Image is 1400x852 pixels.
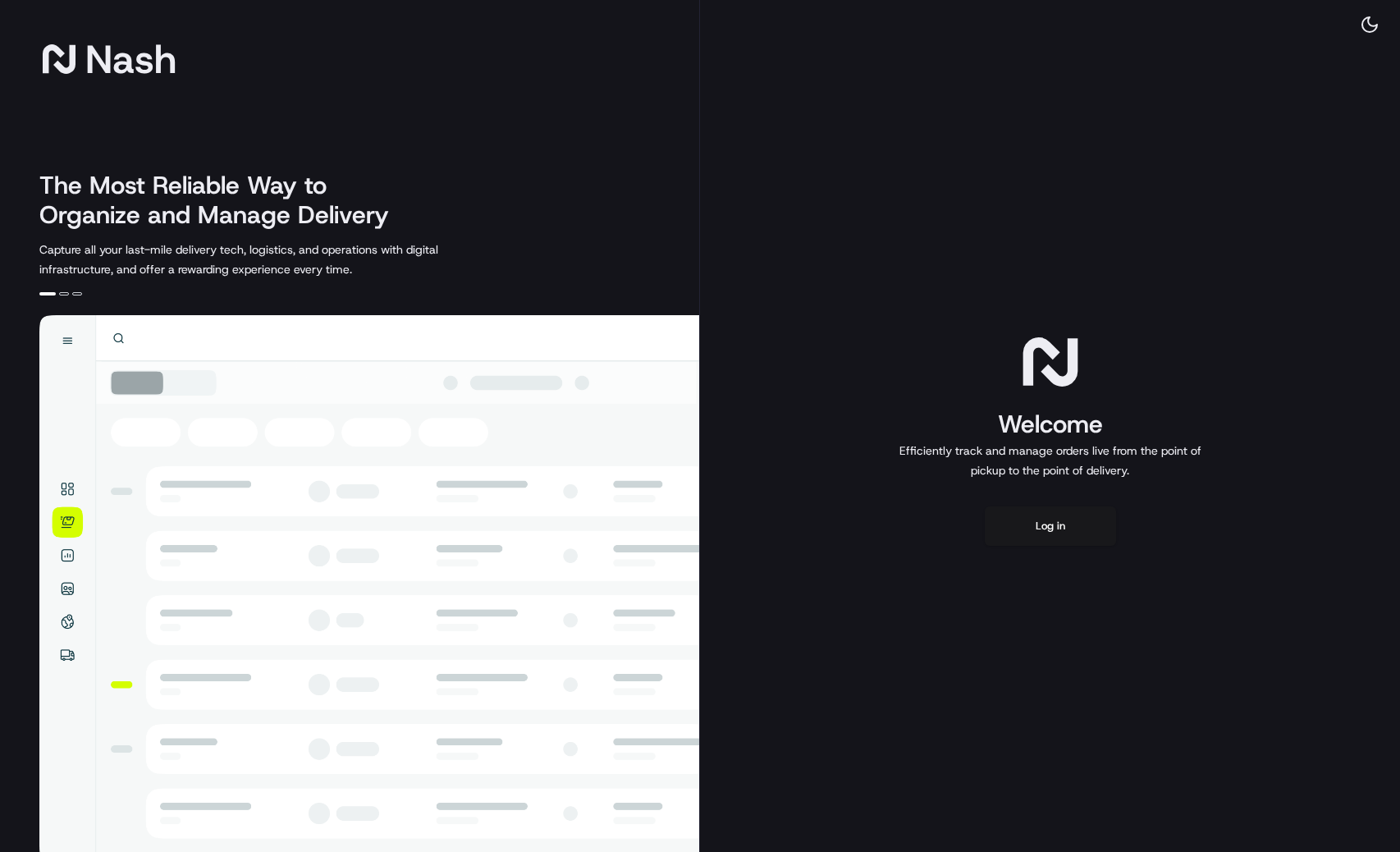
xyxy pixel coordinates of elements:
h1: Welcome [893,408,1208,441]
button: Log in [985,506,1116,546]
p: Capture all your last-mile delivery tech, logistics, and operations with digital infrastructure, ... [39,240,512,279]
span: Nash [85,43,176,76]
h2: The Most Reliable Way to Organize and Manage Delivery [39,171,407,230]
p: Efficiently track and manage orders live from the point of pickup to the point of delivery. [893,441,1208,480]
